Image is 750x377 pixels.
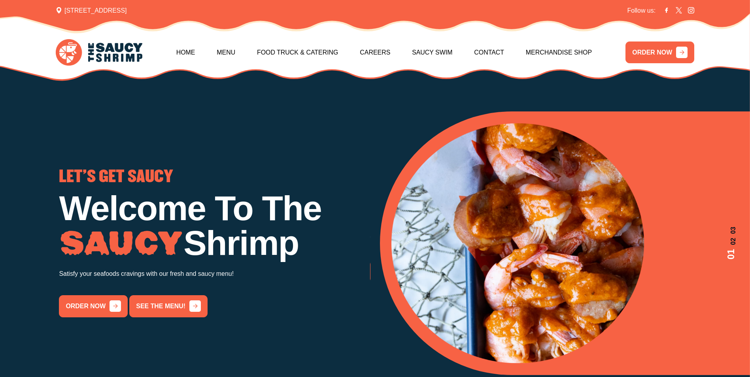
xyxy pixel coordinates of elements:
img: Banner Image [391,123,644,363]
span: 01 [724,249,738,260]
span: GO THE WHOLE NINE YARDS [370,169,550,185]
span: [STREET_ADDRESS] [56,6,127,15]
a: Home [176,36,195,70]
div: 1 / 3 [391,123,738,363]
a: Food Truck & Catering [257,36,338,70]
div: 1 / 3 [59,169,370,317]
a: Saucy Swim [412,36,452,70]
span: 03 [724,227,738,234]
img: logo [56,39,142,65]
a: See the menu! [129,295,207,317]
a: Contact [474,36,504,70]
a: Careers [360,36,390,70]
h1: Welcome To The Shrimp [59,191,370,260]
p: Satisfy your seafoods cravings with our fresh and saucy menu! [59,268,370,279]
a: order now [370,260,439,283]
a: Menu [217,36,235,70]
span: 02 [724,238,738,245]
h1: Low Country Boil [370,191,681,226]
a: ORDER NOW [625,41,694,64]
img: Image [59,231,183,256]
p: Try our famous Whole Nine Yards sauce! The recipe is our secret! [370,234,681,245]
a: Merchandise Shop [526,36,592,70]
a: order now [59,295,128,317]
span: LET'S GET SAUCY [59,169,173,185]
span: Follow us: [627,6,656,15]
div: 2 / 3 [370,169,681,283]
